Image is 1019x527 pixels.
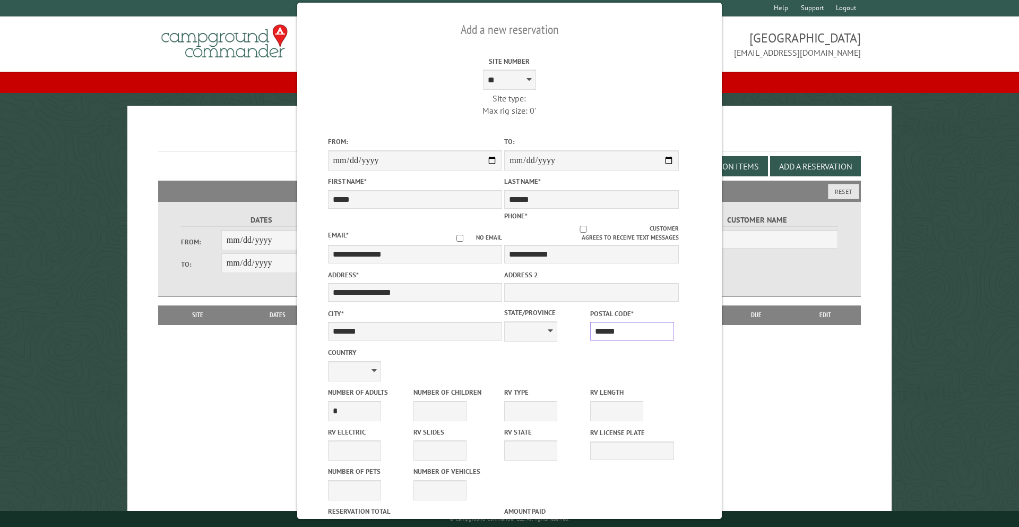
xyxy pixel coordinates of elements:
[328,387,412,397] label: Number of Adults
[232,305,323,325] th: Dates
[504,270,679,280] label: Address 2
[504,427,588,437] label: RV State
[504,308,588,318] label: State/Province
[181,237,221,247] label: From:
[328,231,349,240] label: Email
[444,233,502,242] label: No email
[590,428,674,438] label: RV License Plate
[450,515,569,522] small: © Campground Commander LLC. All rights reserved.
[328,506,503,516] label: Reservation Total
[723,305,790,325] th: Due
[158,123,861,152] h1: Reservations
[181,259,221,269] label: To:
[328,309,503,319] label: City
[504,506,679,516] label: Amount paid
[328,20,692,40] h2: Add a new reservation
[328,466,412,477] label: Number of Pets
[770,156,861,176] button: Add a Reservation
[504,224,679,242] label: Customer agrees to receive text messages
[158,181,861,201] h2: Filters
[504,176,679,186] label: Last Name
[328,270,503,280] label: Address
[328,176,503,186] label: First Name
[504,387,588,397] label: RV Type
[504,137,679,147] label: To:
[413,427,497,437] label: RV Slides
[328,347,503,358] label: Country
[422,92,597,104] div: Site type:
[677,156,768,176] button: Edit Add-on Items
[790,305,861,325] th: Edit
[163,305,232,325] th: Site
[328,427,412,437] label: RV Electric
[677,214,839,226] label: Customer Name
[328,137,503,147] label: From:
[158,21,291,62] img: Campground Commander
[590,309,674,319] label: Postal Code
[504,211,528,220] label: Phone
[828,184,859,199] button: Reset
[517,226,650,233] input: Customer agrees to receive text messages
[444,235,476,242] input: No email
[590,387,674,397] label: RV Length
[422,105,597,116] div: Max rig size: 0'
[413,387,497,397] label: Number of Children
[181,214,343,226] label: Dates
[413,466,497,477] label: Number of Vehicles
[422,56,597,66] label: Site Number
